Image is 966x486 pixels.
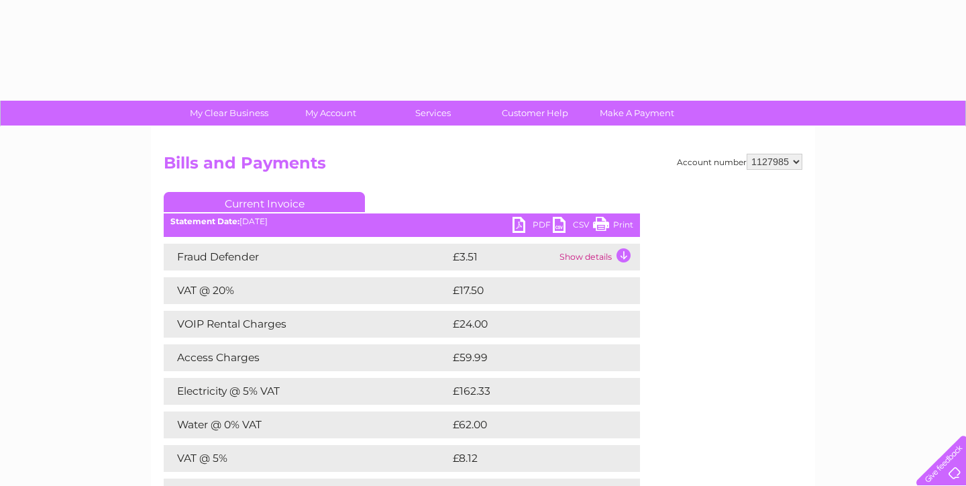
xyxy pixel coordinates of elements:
td: Access Charges [164,344,449,371]
td: Electricity @ 5% VAT [164,378,449,405]
a: Make A Payment [582,101,692,126]
td: £162.33 [449,378,615,405]
a: PDF [513,217,553,236]
h2: Bills and Payments [164,154,802,179]
b: Statement Date: [170,216,239,226]
td: £8.12 [449,445,606,472]
a: Customer Help [480,101,590,126]
td: £24.00 [449,311,614,338]
td: Show details [556,244,640,271]
td: VOIP Rental Charges [164,311,449,338]
td: Water @ 0% VAT [164,411,449,438]
td: VAT @ 5% [164,445,449,472]
td: VAT @ 20% [164,277,449,304]
a: Print [593,217,633,236]
td: £3.51 [449,244,556,271]
div: Account number [677,154,802,170]
div: [DATE] [164,217,640,226]
td: Fraud Defender [164,244,449,271]
td: £62.00 [449,411,613,438]
a: CSV [553,217,593,236]
a: Services [378,101,488,126]
a: My Account [276,101,386,126]
td: £17.50 [449,277,611,304]
a: My Clear Business [174,101,284,126]
a: Current Invoice [164,192,365,212]
td: £59.99 [449,344,614,371]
